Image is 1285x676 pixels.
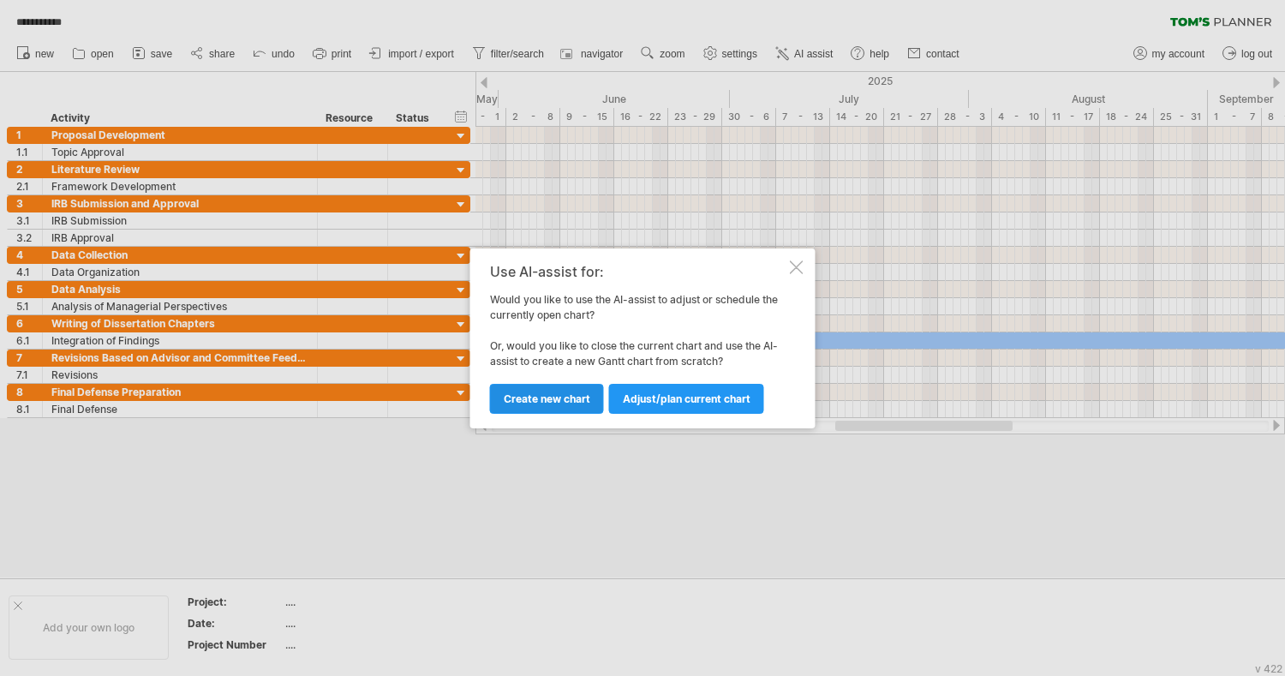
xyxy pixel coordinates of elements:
[504,392,590,405] span: Create new chart
[623,392,750,405] span: Adjust/plan current chart
[490,264,786,413] div: Would you like to use the AI-assist to adjust or schedule the currently open chart? Or, would you...
[609,384,764,414] a: Adjust/plan current chart
[490,264,786,279] div: Use AI-assist for:
[490,384,604,414] a: Create new chart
